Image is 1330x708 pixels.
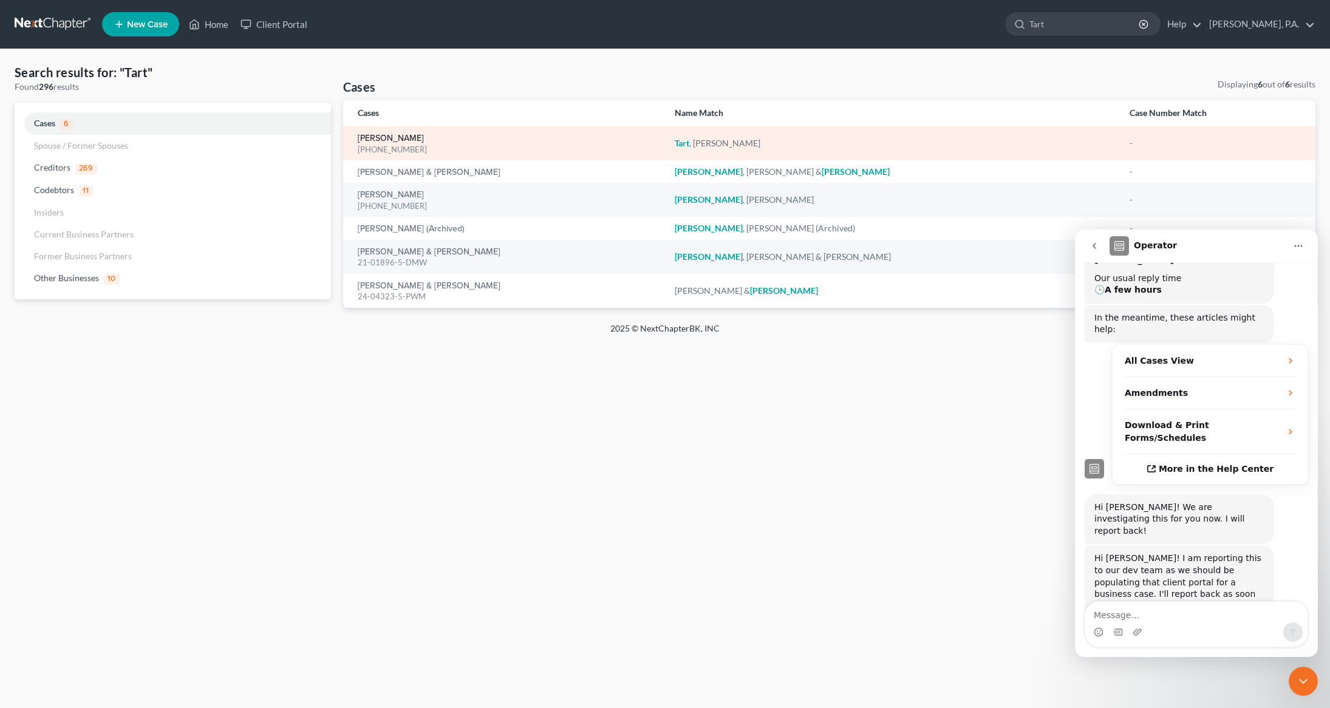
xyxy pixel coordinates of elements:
span: Codebtors [34,185,74,195]
span: New Case [127,20,168,29]
th: Case Number Match [1120,100,1315,126]
div: 2025 © NextChapterBK, INC [319,322,1011,344]
span: 11 [79,186,93,197]
div: - [1130,222,1301,234]
span: 6 [60,119,73,130]
span: Current Business Partners [34,229,134,239]
a: [PERSON_NAME] & [PERSON_NAME] [358,282,500,290]
span: Spouse / Former Spouses [34,140,128,151]
em: [PERSON_NAME] [750,285,818,296]
div: [PERSON_NAME] & [675,285,1110,297]
a: Client Portal [234,13,313,35]
em: [PERSON_NAME] [675,194,743,205]
a: Help [1161,13,1202,35]
div: , [PERSON_NAME] (Archived) [675,222,1110,234]
a: Creditors269 [15,157,331,179]
em: [PERSON_NAME] [675,251,743,262]
a: [PERSON_NAME] (Archived) [358,225,465,233]
a: [PERSON_NAME] & [PERSON_NAME] [358,248,500,256]
div: - [1130,137,1301,149]
em: [PERSON_NAME] [675,166,743,177]
th: Name Match [665,100,1120,126]
div: [PHONE_NUMBER] [358,200,656,212]
iframe: Intercom live chat [1289,667,1318,696]
a: [PERSON_NAME] [358,191,424,199]
a: Codebtors11 [15,179,331,202]
a: Insiders [15,202,331,223]
a: Home [183,13,234,35]
em: [PERSON_NAME] [822,166,890,177]
em: [PERSON_NAME] [675,223,743,233]
div: Displaying out of results [1218,78,1315,90]
strong: 296 [39,81,53,92]
a: Current Business Partners [15,223,331,245]
div: - [1130,194,1301,206]
a: Other Businesses10 [15,267,331,290]
th: Cases [343,100,666,126]
div: , [PERSON_NAME] [675,194,1110,206]
span: Creditors [34,162,70,172]
div: 21-01896-5-DMW [358,257,656,268]
em: Tart [675,138,689,148]
div: , [PERSON_NAME] [675,137,1110,149]
div: - [1130,166,1301,178]
a: [PERSON_NAME] [358,134,424,143]
span: Insiders [34,207,64,217]
a: [PERSON_NAME], P.A. [1203,13,1315,35]
a: Spouse / Former Spouses [15,135,331,157]
iframe: Intercom live chat [1075,230,1318,657]
div: 24-04323-5-PWM [358,291,656,302]
a: [PERSON_NAME] & [PERSON_NAME] [358,168,500,177]
h4: Cases [343,78,376,95]
div: Found results [15,81,331,93]
span: Former Business Partners [34,251,132,261]
div: , [PERSON_NAME] & [675,166,1110,178]
a: Former Business Partners [15,245,331,267]
h4: Search results for: "Tart" [15,64,331,81]
span: 10 [104,274,120,285]
div: [PHONE_NUMBER] [358,144,656,155]
div: , [PERSON_NAME] & [PERSON_NAME] [675,251,1110,263]
span: 269 [75,163,97,174]
a: Cases6 [15,112,331,135]
strong: 6 [1258,79,1263,89]
span: Other Businesses [34,273,99,283]
strong: 6 [1285,79,1290,89]
span: Cases [34,118,55,128]
input: Search by name... [1029,13,1141,35]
